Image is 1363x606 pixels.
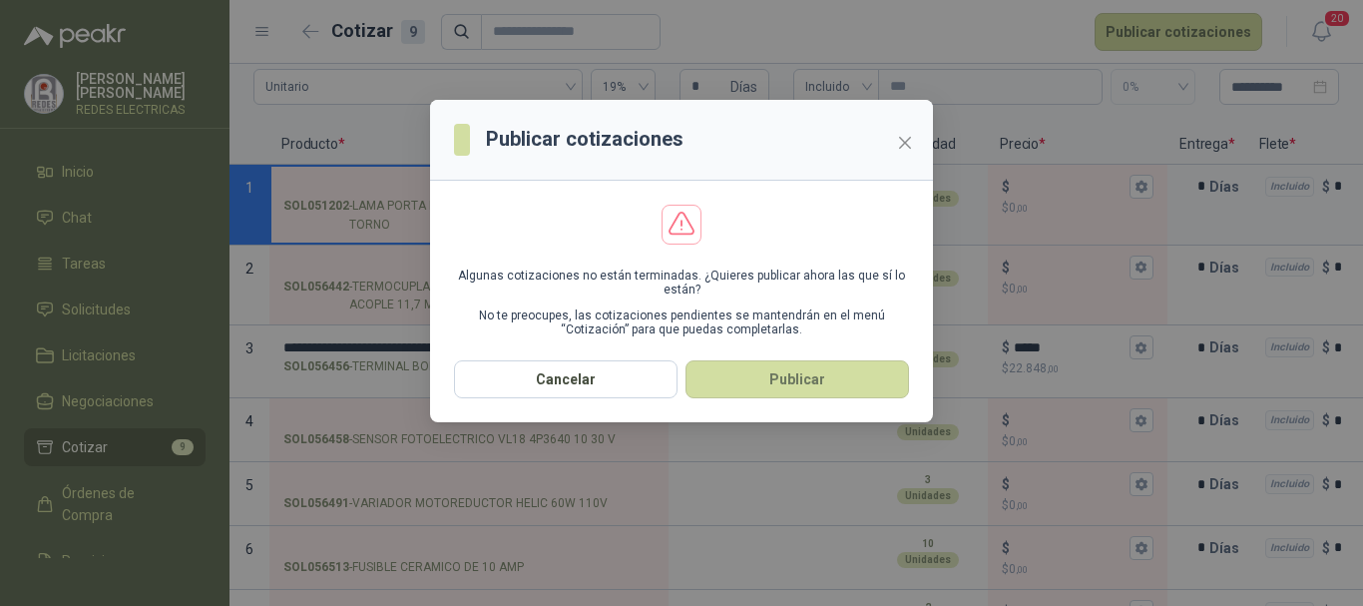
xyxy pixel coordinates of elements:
button: Cancelar [454,360,678,398]
button: Close [889,127,921,159]
p: Algunas cotizaciones no están terminadas. ¿Quieres publicar ahora las que sí lo están? [454,269,909,297]
p: No te preocupes, las cotizaciones pendientes se mantendrán en el menú “Cotización” para que pueda... [454,308,909,336]
button: Publicar [685,360,909,398]
h3: Publicar cotizaciones [486,124,683,155]
span: close [897,135,913,151]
